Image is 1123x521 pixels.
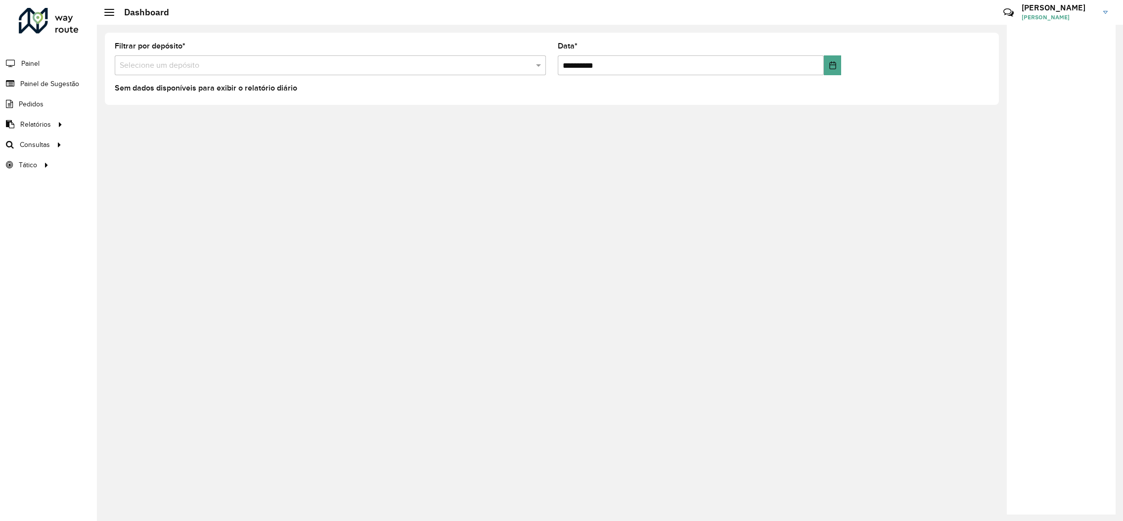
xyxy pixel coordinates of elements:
[824,55,841,75] button: Choose Date
[20,119,51,130] span: Relatórios
[19,99,44,109] span: Pedidos
[558,40,578,52] label: Data
[19,160,37,170] span: Tático
[1022,13,1096,22] span: [PERSON_NAME]
[1022,3,1096,12] h3: [PERSON_NAME]
[114,7,169,18] h2: Dashboard
[20,79,79,89] span: Painel de Sugestão
[20,140,50,150] span: Consultas
[115,82,297,94] label: Sem dados disponíveis para exibir o relatório diário
[21,58,40,69] span: Painel
[115,40,185,52] label: Filtrar por depósito
[998,2,1019,23] a: Contato Rápido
